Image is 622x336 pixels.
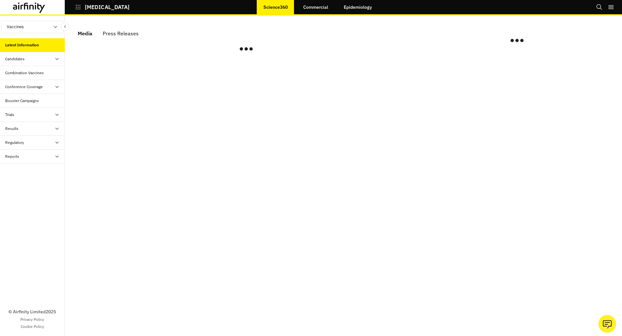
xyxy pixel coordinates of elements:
div: Conference Coverage [5,84,43,90]
button: Search [596,2,603,13]
button: Vaccines [1,21,63,33]
div: Regulatory [5,140,24,145]
button: [MEDICAL_DATA] [75,2,130,13]
div: Media [78,29,92,38]
button: Ask our analysts [598,315,616,333]
div: Press Releases [103,29,139,38]
p: © Airfinity Limited 2025 [8,308,56,315]
div: Candidates [5,56,25,62]
div: Booster Campaigns [5,98,39,104]
button: Close Sidebar [61,22,69,31]
div: Combination Vaccines [5,70,44,76]
div: Reports [5,154,19,159]
p: [MEDICAL_DATA] [85,4,130,10]
div: Trials [5,112,14,118]
a: Cookie Policy [21,324,44,330]
p: Science360 [263,5,288,10]
div: Latest Information [5,42,39,48]
div: Results [5,126,18,132]
a: Privacy Policy [20,317,44,322]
